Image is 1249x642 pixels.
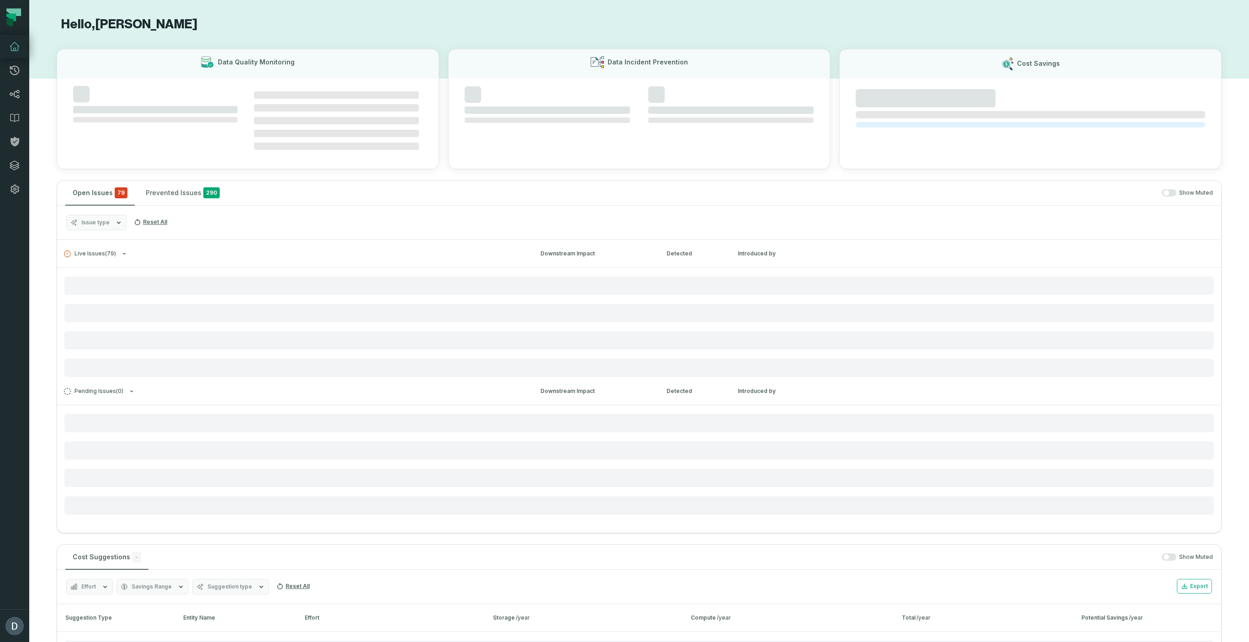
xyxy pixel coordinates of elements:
span: - [132,552,141,562]
button: Export [1177,579,1212,594]
button: Savings Range [116,579,189,594]
span: Savings Range [132,583,172,590]
span: critical issues and errors combined [115,187,127,198]
button: Reset All [273,579,313,594]
div: Detected [667,387,721,395]
button: Cost Suggestions [65,545,148,569]
h1: Hello, [PERSON_NAME] [57,16,1222,32]
div: Compute [691,614,885,622]
div: Introduced by [738,249,820,258]
button: Pending Issues(0) [64,388,524,395]
h3: Data Incident Prevention [608,58,688,67]
div: Introduced by [738,387,820,395]
div: Effort [305,614,476,622]
span: Issue type [81,219,110,226]
button: Issue type [66,215,127,230]
div: Show Muted [152,553,1213,561]
button: Cost Savings [839,49,1222,169]
span: /year [717,614,731,621]
img: avatar of Daniel Lahyani [5,617,24,635]
button: Effort [66,579,113,594]
div: Potential Savings [1081,614,1217,622]
button: Prevented Issues [138,180,227,205]
span: Suggestion type [207,583,252,590]
button: Data Incident Prevention [448,49,831,169]
span: Pending Issues ( 0 ) [64,388,123,395]
div: Suggestion Type [62,614,167,622]
div: Downstream Impact [540,249,650,258]
span: /year [1129,614,1143,621]
button: Reset All [130,215,171,229]
button: Live Issues(79) [64,250,524,257]
div: Pending Issues(0) [57,405,1221,515]
button: Suggestion type [192,579,269,594]
div: Live Issues(79) [57,267,1221,377]
h3: Data Quality Monitoring [218,58,295,67]
div: Total [902,614,1064,622]
div: Entity Name [183,614,288,622]
div: Detected [667,249,721,258]
h3: Cost Savings [1017,59,1060,68]
div: Show Muted [231,189,1213,197]
div: Downstream Impact [540,387,650,395]
span: /year [516,614,530,621]
div: Storage [493,614,674,622]
button: Data Quality Monitoring [57,49,439,169]
span: Effort [81,583,96,590]
span: /year [916,614,931,621]
span: 290 [203,187,220,198]
button: Open Issues [65,180,135,205]
span: Live Issues ( 79 ) [64,250,116,257]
